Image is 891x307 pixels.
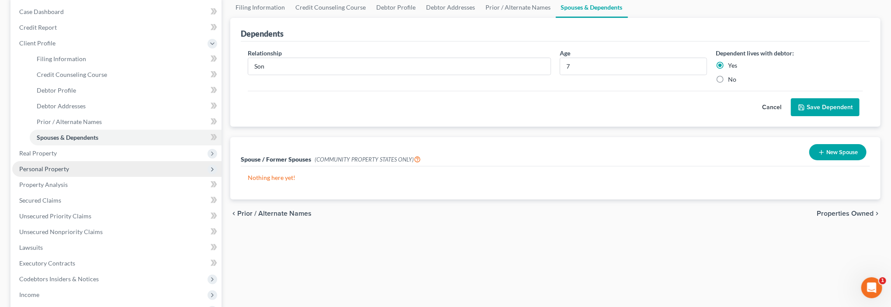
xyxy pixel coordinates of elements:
[30,98,222,114] a: Debtor Addresses
[230,210,312,217] button: chevron_left Prior / Alternate Names
[809,144,867,160] button: New Spouse
[728,61,737,70] label: Yes
[241,155,311,163] span: Spouse / Former Spouses
[19,39,55,47] span: Client Profile
[19,244,43,251] span: Lawsuits
[37,71,107,78] span: Credit Counseling Course
[19,212,91,220] span: Unsecured Priority Claims
[37,118,102,125] span: Prior / Alternate Names
[237,210,312,217] span: Prior / Alternate Names
[30,83,222,98] a: Debtor Profile
[241,28,284,39] div: Dependents
[19,197,61,204] span: Secured Claims
[37,86,76,94] span: Debtor Profile
[791,98,860,117] button: Save Dependent
[12,255,222,271] a: Executory Contracts
[861,277,882,298] iframe: Intercom live chat
[752,99,791,116] button: Cancel
[716,48,794,58] label: Dependent lives with debtor:
[874,210,881,217] i: chevron_right
[12,4,222,20] a: Case Dashboard
[19,165,69,172] span: Personal Property
[19,228,103,235] span: Unsecured Nonpriority Claims
[12,240,222,255] a: Lawsuits
[37,102,86,110] span: Debtor Addresses
[315,156,421,163] span: (COMMUNITY PROPERTY STATES ONLY)
[19,8,64,15] span: Case Dashboard
[37,134,98,141] span: Spouses & Dependents
[560,48,570,58] label: Age
[560,58,707,75] input: Enter age...
[19,259,75,267] span: Executory Contracts
[30,130,222,145] a: Spouses & Dependents
[30,67,222,83] a: Credit Counseling Course
[30,114,222,130] a: Prior / Alternate Names
[12,20,222,35] a: Credit Report
[817,210,881,217] button: Properties Owned chevron_right
[879,277,886,284] span: 1
[12,193,222,208] a: Secured Claims
[19,291,39,298] span: Income
[12,208,222,224] a: Unsecured Priority Claims
[37,55,86,62] span: Filing Information
[19,181,68,188] span: Property Analysis
[30,51,222,67] a: Filing Information
[19,24,57,31] span: Credit Report
[817,210,874,217] span: Properties Owned
[19,275,99,283] span: Codebtors Insiders & Notices
[248,58,551,75] input: Enter relationship...
[248,49,282,57] span: Relationship
[230,210,237,217] i: chevron_left
[248,173,863,182] p: Nothing here yet!
[19,149,57,157] span: Real Property
[12,177,222,193] a: Property Analysis
[12,224,222,240] a: Unsecured Nonpriority Claims
[728,75,736,84] label: No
